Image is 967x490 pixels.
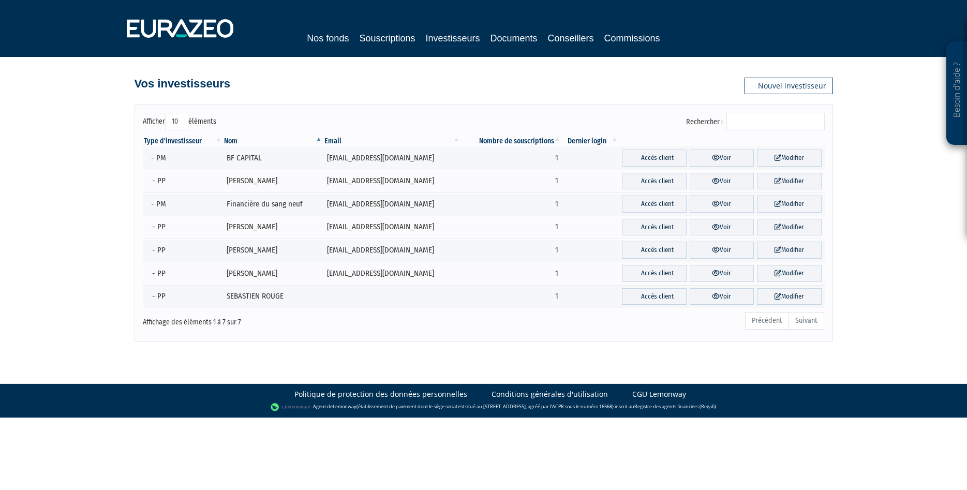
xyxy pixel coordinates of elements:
[143,216,223,239] td: - PP
[690,150,754,167] a: Voir
[323,146,461,170] td: [EMAIL_ADDRESS][DOMAIN_NAME]
[143,262,223,285] td: - PP
[333,404,356,410] a: Lemonway
[604,31,660,46] a: Commissions
[690,288,754,305] a: Voir
[323,262,461,285] td: [EMAIL_ADDRESS][DOMAIN_NAME]
[143,136,223,146] th: Type d'investisseur : activer pour trier la colonne par ordre croissant
[323,170,461,193] td: [EMAIL_ADDRESS][DOMAIN_NAME]
[622,150,686,167] a: Accès client
[223,136,323,146] th: Nom : activer pour trier la colonne par ordre d&eacute;croissant
[622,288,686,305] a: Accès client
[622,242,686,259] a: Accès client
[135,78,230,90] h4: Vos investisseurs
[223,146,323,170] td: BF CAPITAL
[223,170,323,193] td: [PERSON_NAME]
[461,136,562,146] th: Nombre de souscriptions : activer pour trier la colonne par ordre croissant
[461,262,562,285] td: 1
[757,242,821,259] a: Modifier
[271,402,310,412] img: logo-lemonway.png
[622,265,686,282] a: Accès client
[690,196,754,213] a: Voir
[323,239,461,262] td: [EMAIL_ADDRESS][DOMAIN_NAME]
[757,288,821,305] a: Modifier
[461,216,562,239] td: 1
[143,285,223,308] td: - PP
[294,389,467,399] a: Politique de protection des données personnelles
[461,146,562,170] td: 1
[461,285,562,308] td: 1
[461,192,562,216] td: 1
[425,31,480,47] a: Investisseurs
[619,136,824,146] th: &nbsp;
[143,170,223,193] td: - PP
[143,239,223,262] td: - PP
[690,265,754,282] a: Voir
[323,136,461,146] th: Email : activer pour trier la colonne par ordre croissant
[951,47,963,140] p: Besoin d'aide ?
[143,311,418,328] div: Affichage des éléments 1 à 7 sur 7
[757,173,821,190] a: Modifier
[632,389,686,399] a: CGU Lemonway
[757,265,821,282] a: Modifier
[745,78,833,94] a: Nouvel investisseur
[562,136,619,146] th: Dernier login : activer pour trier la colonne par ordre croissant
[323,216,461,239] td: [EMAIL_ADDRESS][DOMAIN_NAME]
[10,402,957,412] div: - Agent de (établissement de paiement dont le siège social est situé au [STREET_ADDRESS], agréé p...
[223,216,323,239] td: [PERSON_NAME]
[492,389,608,399] a: Conditions générales d'utilisation
[757,150,821,167] a: Modifier
[757,219,821,236] a: Modifier
[307,31,349,46] a: Nos fonds
[223,262,323,285] td: [PERSON_NAME]
[127,19,233,38] img: 1732889491-logotype_eurazeo_blanc_rvb.png
[223,285,323,308] td: SEBASTIEN ROUGE
[359,31,415,46] a: Souscriptions
[690,242,754,259] a: Voir
[622,196,686,213] a: Accès client
[461,170,562,193] td: 1
[490,31,538,46] a: Documents
[690,219,754,236] a: Voir
[461,239,562,262] td: 1
[726,113,825,130] input: Rechercher :
[323,192,461,216] td: [EMAIL_ADDRESS][DOMAIN_NAME]
[143,113,216,130] label: Afficher éléments
[686,113,825,130] label: Rechercher :
[548,31,594,46] a: Conseillers
[223,192,323,216] td: Financière du sang neuf
[622,173,686,190] a: Accès client
[223,239,323,262] td: [PERSON_NAME]
[757,196,821,213] a: Modifier
[690,173,754,190] a: Voir
[165,113,188,130] select: Afficheréléments
[622,219,686,236] a: Accès client
[143,192,223,216] td: - PM
[634,404,716,410] a: Registre des agents financiers (Regafi)
[143,146,223,170] td: - PM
